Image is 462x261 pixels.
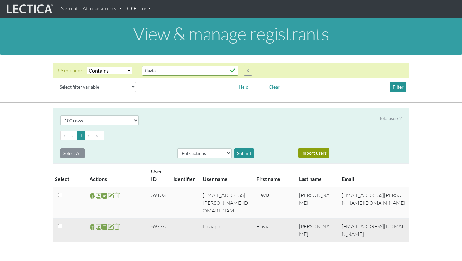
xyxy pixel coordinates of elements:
[244,66,252,76] button: X
[80,3,124,15] a: Atenea Giménez
[295,218,338,242] td: [PERSON_NAME]
[338,163,409,187] th: Email
[5,24,457,44] h1: View & manage registrants
[199,218,252,242] td: flaviapino
[338,187,409,219] td: [EMAIL_ADDRESS][PERSON_NAME][DOMAIN_NAME]
[60,130,402,140] ul: Pagination
[266,82,283,92] button: Clear
[114,223,120,230] span: delete
[77,130,85,140] button: Go to page 1
[338,218,409,242] td: [EMAIL_ADDRESS][DOMAIN_NAME]
[58,67,82,74] div: User name
[199,187,252,219] td: [EMAIL_ADDRESS][PERSON_NAME][DOMAIN_NAME]
[5,3,53,15] img: lecticalive
[379,115,402,122] div: Total users 2
[124,3,153,15] a: CKEditor
[108,223,114,230] span: account update
[60,148,85,158] button: Select All
[86,163,147,187] th: Actions
[147,163,169,187] th: User ID
[108,192,114,199] span: account update
[96,223,102,230] span: Staff
[236,82,251,92] button: Help
[58,3,80,15] a: Sign out
[102,192,108,199] span: reports
[147,187,169,219] td: 59103
[236,83,251,89] a: Help
[252,218,295,242] td: Flavia
[234,148,254,158] div: Submit
[53,163,86,187] th: Select
[102,223,108,230] span: reports
[96,192,102,199] span: Staff
[298,148,329,158] button: Import users
[114,192,120,199] span: delete
[295,187,338,219] td: [PERSON_NAME]
[295,163,338,187] th: Last name
[199,163,252,187] th: User name
[252,187,295,219] td: Flavia
[169,163,199,187] th: Identifier
[147,218,169,242] td: 59776
[390,82,406,92] button: Filter
[252,163,295,187] th: First name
